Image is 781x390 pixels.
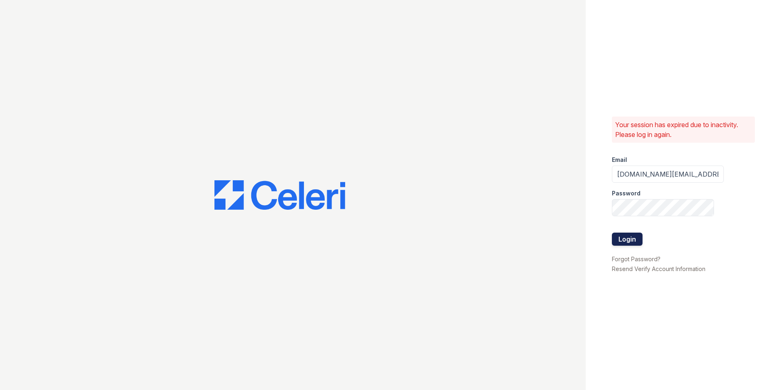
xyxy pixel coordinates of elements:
[612,156,627,164] label: Email
[612,265,705,272] a: Resend Verify Account Information
[612,233,643,246] button: Login
[612,256,661,262] a: Forgot Password?
[612,189,640,197] label: Password
[615,120,752,139] p: Your session has expired due to inactivity. Please log in again.
[214,180,345,210] img: CE_Logo_Blue-a8612792a0a2168367f1c8372b55b34899dd931a85d93a1a3d3e32e68fde9ad4.png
